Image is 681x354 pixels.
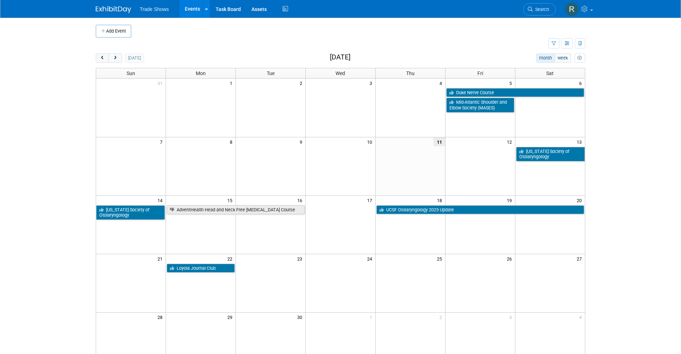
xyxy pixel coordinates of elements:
[576,254,585,263] span: 27
[516,147,585,161] a: [US_STATE] Society of Otolaryngology
[157,196,166,205] span: 14
[159,137,166,146] span: 7
[436,254,445,263] span: 25
[157,254,166,263] span: 21
[555,53,571,63] button: week
[366,137,375,146] span: 10
[509,79,515,87] span: 5
[406,70,415,76] span: Thu
[229,137,236,146] span: 8
[109,53,122,63] button: next
[140,6,169,12] span: Trade Shows
[96,25,131,38] button: Add Event
[439,313,445,321] span: 2
[299,137,305,146] span: 9
[536,53,555,63] button: month
[575,53,585,63] button: myCustomButton
[227,196,236,205] span: 15
[125,53,144,63] button: [DATE]
[565,2,578,16] img: Rachel Murphy
[369,313,375,321] span: 1
[523,3,556,16] a: Search
[376,205,584,215] a: UCSF Otolaryngology 2025 Update
[297,196,305,205] span: 16
[576,137,585,146] span: 13
[127,70,135,76] span: Sun
[436,196,445,205] span: 18
[546,70,554,76] span: Sat
[576,196,585,205] span: 20
[366,254,375,263] span: 24
[167,205,305,215] a: AdventHealth Head and Neck Free [MEDICAL_DATA] Course
[477,70,483,76] span: Fri
[96,53,109,63] button: prev
[297,254,305,263] span: 23
[509,313,515,321] span: 3
[578,313,585,321] span: 4
[446,98,514,112] a: Mid-Atlantic Shoulder and Elbow Society (MASES)
[439,79,445,87] span: 4
[506,137,515,146] span: 12
[506,254,515,263] span: 26
[578,79,585,87] span: 6
[446,88,584,97] a: Duke Nerve Course
[227,254,236,263] span: 22
[196,70,206,76] span: Mon
[167,264,235,273] a: Loyola Journal Club
[369,79,375,87] span: 3
[299,79,305,87] span: 2
[96,205,165,220] a: [US_STATE] Society of Otolaryngology
[330,53,350,61] h2: [DATE]
[229,79,236,87] span: 1
[157,313,166,321] span: 28
[96,6,131,13] img: ExhibitDay
[297,313,305,321] span: 30
[336,70,345,76] span: Wed
[433,137,445,146] span: 11
[577,56,582,61] i: Personalize Calendar
[157,79,166,87] span: 31
[267,70,275,76] span: Tue
[366,196,375,205] span: 17
[227,313,236,321] span: 29
[506,196,515,205] span: 19
[533,7,549,12] span: Search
